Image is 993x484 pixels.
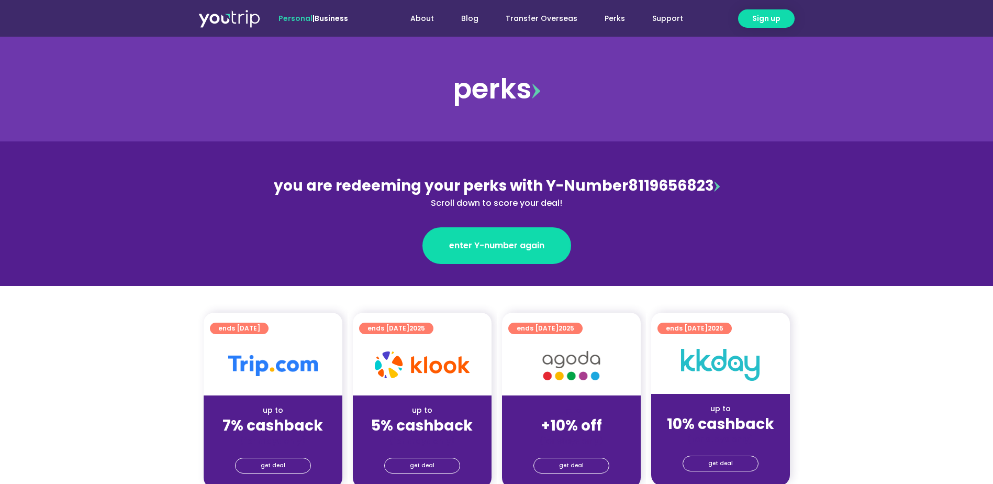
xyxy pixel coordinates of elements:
a: Perks [591,9,639,28]
div: (for stays only) [510,435,632,446]
div: (for stays only) [361,435,483,446]
a: Support [639,9,697,28]
span: you are redeeming your perks with Y-Number [274,175,628,196]
div: Scroll down to score your deal! [270,197,724,210]
a: ends [DATE] [210,323,269,334]
span: 2025 [409,324,425,333]
a: get deal [384,458,460,474]
nav: Menu [376,9,697,28]
span: up to [562,405,581,415]
strong: 10% cashback [667,414,774,434]
span: | [278,13,348,24]
a: Transfer Overseas [492,9,591,28]
div: up to [361,405,483,416]
span: Personal [278,13,313,24]
strong: 7% cashback [222,415,323,436]
span: ends [DATE] [517,323,574,334]
div: (for stays only) [212,435,334,446]
a: About [397,9,448,28]
a: Blog [448,9,492,28]
div: (for stays only) [660,434,782,445]
a: get deal [683,456,758,471]
a: get deal [235,458,311,474]
span: ends [DATE] [666,323,723,334]
a: ends [DATE]2025 [657,323,732,334]
a: Sign up [738,9,795,28]
strong: +10% off [541,415,602,436]
a: Business [315,13,348,24]
span: get deal [261,458,285,473]
span: ends [DATE] [367,323,425,334]
strong: 5% cashback [371,415,473,436]
span: Sign up [752,13,780,24]
div: up to [212,405,334,416]
a: get deal [533,458,609,474]
a: ends [DATE]2025 [359,323,433,334]
span: enter Y-number again [449,239,544,252]
a: ends [DATE]2025 [508,323,583,334]
span: get deal [410,458,434,473]
span: ends [DATE] [218,323,260,334]
span: get deal [708,456,733,471]
div: up to [660,403,782,414]
span: 2025 [559,324,574,333]
div: 8119656823 [270,175,724,210]
a: enter Y-number again [422,227,571,264]
span: 2025 [708,324,723,333]
span: get deal [559,458,584,473]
